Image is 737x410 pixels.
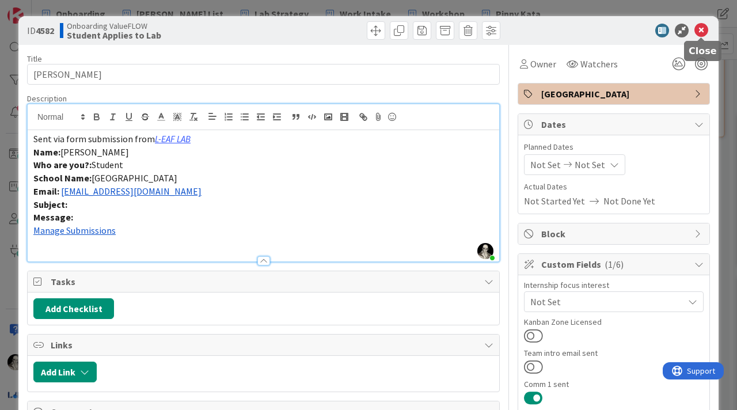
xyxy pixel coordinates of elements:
[524,141,704,153] span: Planned Dates
[524,318,704,326] div: Kanban Zone Licensed
[36,25,54,36] b: 4582
[33,146,60,158] strong: Name:
[27,24,54,37] span: ID
[92,159,123,170] span: Student
[33,133,155,145] span: Sent via form submission from
[541,117,689,131] span: Dates
[33,185,59,197] strong: Email:
[67,31,161,40] b: Student Applies to Lab
[580,57,618,71] span: Watchers
[541,87,689,101] span: [GEOGRAPHIC_DATA]
[27,64,500,85] input: type card name here...
[524,349,704,357] div: Team intro email sent
[524,181,704,193] span: Actual Dates
[477,243,493,259] img: 5slRnFBaanOLW26e9PW3UnY7xOjyexml.jpeg
[33,199,67,210] strong: Subject:
[51,275,478,288] span: Tasks
[33,298,114,319] button: Add Checklist
[33,172,92,184] strong: School Name:
[24,2,52,16] span: Support
[530,158,561,172] span: Not Set
[689,45,717,56] h5: Close
[541,257,689,271] span: Custom Fields
[33,159,92,170] strong: Who are you?:
[33,211,73,223] strong: Message:
[524,281,704,289] div: Internship focus interest
[60,146,129,158] span: [PERSON_NAME]
[33,225,116,236] a: Manage Submissions
[155,133,191,145] a: L-EAF LAB
[33,362,97,382] button: Add Link
[92,172,177,184] span: [GEOGRAPHIC_DATA]
[27,93,67,104] span: Description
[603,194,655,208] span: Not Done Yet
[530,57,556,71] span: Owner
[530,295,683,309] span: Not Set
[524,194,585,208] span: Not Started Yet
[575,158,605,172] span: Not Set
[67,21,161,31] span: Onboarding ValueFLOW
[605,259,624,270] span: ( 1/6 )
[524,380,704,388] div: Comm 1 sent
[541,227,689,241] span: Block
[51,338,478,352] span: Links
[61,185,202,197] a: [EMAIL_ADDRESS][DOMAIN_NAME]
[27,54,42,64] label: Title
